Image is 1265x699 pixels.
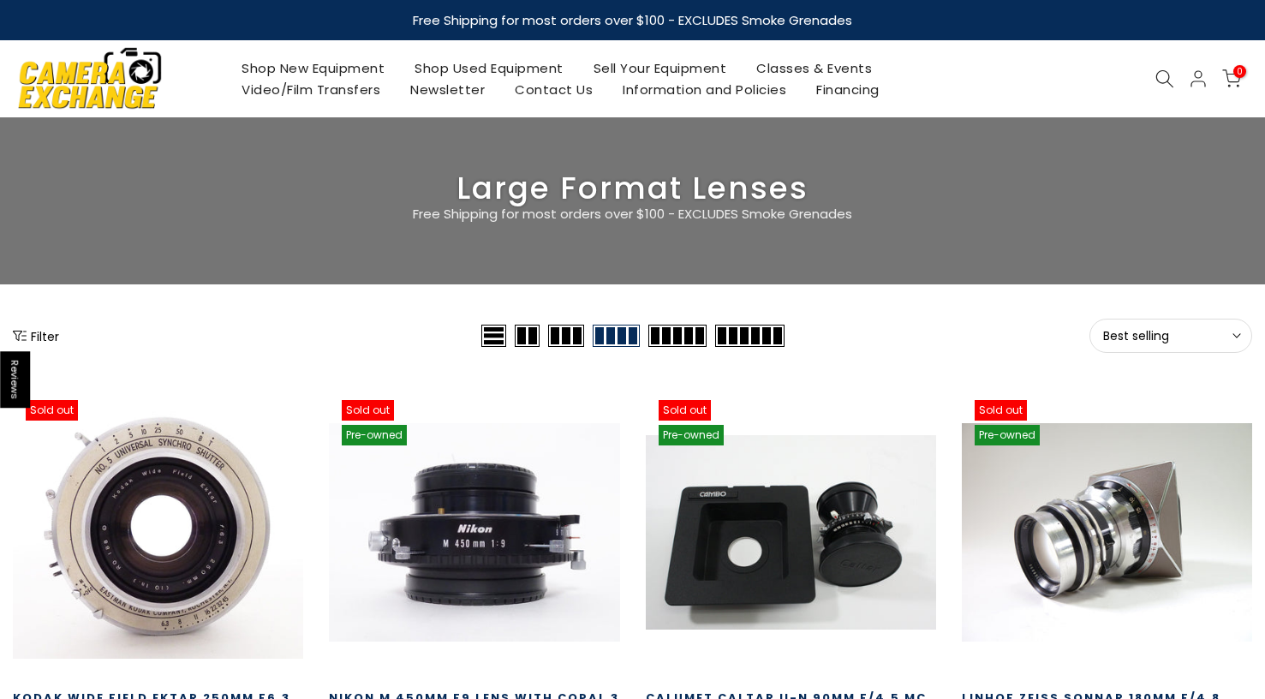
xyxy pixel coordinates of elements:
[500,79,608,100] a: Contact Us
[227,79,396,100] a: Video/Film Transfers
[227,57,400,79] a: Shop New Equipment
[400,57,579,79] a: Shop Used Equipment
[742,57,887,79] a: Classes & Events
[13,327,59,344] button: Show filters
[396,79,500,100] a: Newsletter
[413,11,852,29] strong: Free Shipping for most orders over $100 - EXCLUDES Smoke Grenades
[312,204,954,224] p: Free Shipping for most orders over $100 - EXCLUDES Smoke Grenades
[802,79,895,100] a: Financing
[1233,65,1246,78] span: 0
[1089,319,1252,353] button: Best selling
[1222,69,1241,88] a: 0
[608,79,802,100] a: Information and Policies
[1103,328,1238,344] span: Best selling
[13,177,1252,200] h3: Large Format Lenses
[578,57,742,79] a: Sell Your Equipment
